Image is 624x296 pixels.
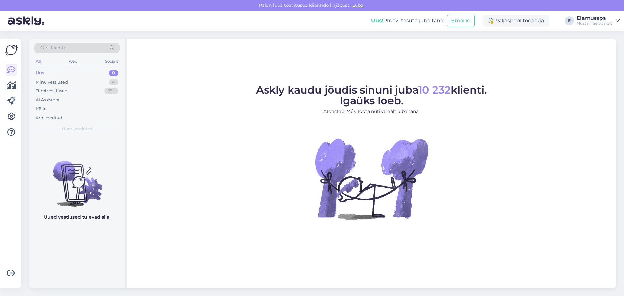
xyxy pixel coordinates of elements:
[256,84,487,107] span: Askly kaudu jõudis sinuni juba klienti. Igaüks loeb.
[313,120,430,237] img: No Chat active
[565,16,574,25] div: E
[29,149,125,208] img: No chats
[109,70,118,76] div: 0
[34,57,42,66] div: All
[109,79,118,85] div: 4
[371,18,383,24] b: Uus!
[36,106,45,112] div: Kõik
[36,88,68,94] div: Tiimi vestlused
[44,214,110,221] p: Uued vestlused tulevad siia.
[5,44,18,56] img: Askly Logo
[350,2,365,8] span: Luba
[67,57,79,66] div: Web
[36,79,68,85] div: Minu vestlused
[40,45,66,51] span: Otsi kliente
[104,57,120,66] div: Socials
[36,70,44,76] div: Uus
[483,15,549,27] div: Väljaspool tööaega
[577,16,613,21] div: Elamusspa
[36,115,62,121] div: Arhiveeritud
[447,15,475,27] button: Emailid
[36,97,60,103] div: AI Assistent
[577,16,620,26] a: ElamusspaMustamäe Spa OÜ
[62,126,92,132] span: Uued vestlused
[418,84,451,96] span: 10 232
[256,108,487,115] p: AI vastab 24/7. Tööta nutikamalt juba täna.
[104,88,118,94] div: 99+
[577,21,613,26] div: Mustamäe Spa OÜ
[371,17,444,25] div: Proovi tasuta juba täna:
